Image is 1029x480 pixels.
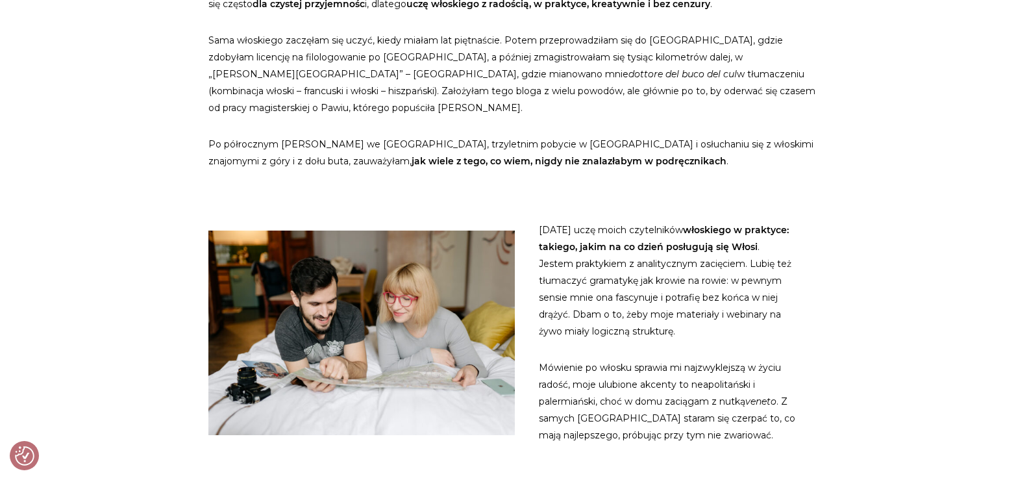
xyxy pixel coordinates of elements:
p: [DATE] uczę moich czytelników . Jestem praktykiem z analitycznym zacięciem. Lubię też tłumaczyć g... [539,221,797,340]
button: Preferencje co do zgód [15,446,34,466]
p: Sama włoskiego zaczęłam się uczyć, kiedy miałam lat piętnaście. Potem przeprowadziłam się do [GEO... [208,32,821,116]
em: dottore del buco del cul [628,68,737,80]
strong: jak wiele z tego, co wiem, nigdy nie znalazłabym w podręcznikach [412,155,726,167]
img: Revisit consent button [15,446,34,466]
p: Mówienie po włosku sprawia mi najzwyklejszą w życiu radość, moje ulubione akcenty to neapolitańsk... [539,359,797,444]
p: Po półrocznym [PERSON_NAME] we [GEOGRAPHIC_DATA], trzyletnim pobycie w [GEOGRAPHIC_DATA] i osłuch... [208,136,821,170]
em: veneto [745,396,776,407]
